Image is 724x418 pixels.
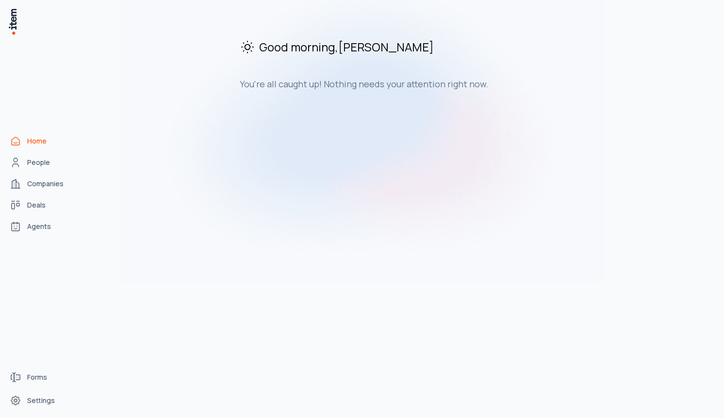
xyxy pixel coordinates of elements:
[6,131,80,151] a: Home
[27,136,47,146] span: Home
[240,39,566,55] h2: Good morning , [PERSON_NAME]
[27,158,50,167] span: People
[27,372,47,382] span: Forms
[6,217,80,236] a: Agents
[27,179,64,189] span: Companies
[6,368,80,387] a: Forms
[6,174,80,193] a: Companies
[27,222,51,231] span: Agents
[240,78,566,90] h3: You're all caught up! Nothing needs your attention right now.
[6,391,80,410] a: Settings
[6,153,80,172] a: People
[27,396,55,405] span: Settings
[27,200,46,210] span: Deals
[8,8,17,35] img: Item Brain Logo
[6,195,80,215] a: Deals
